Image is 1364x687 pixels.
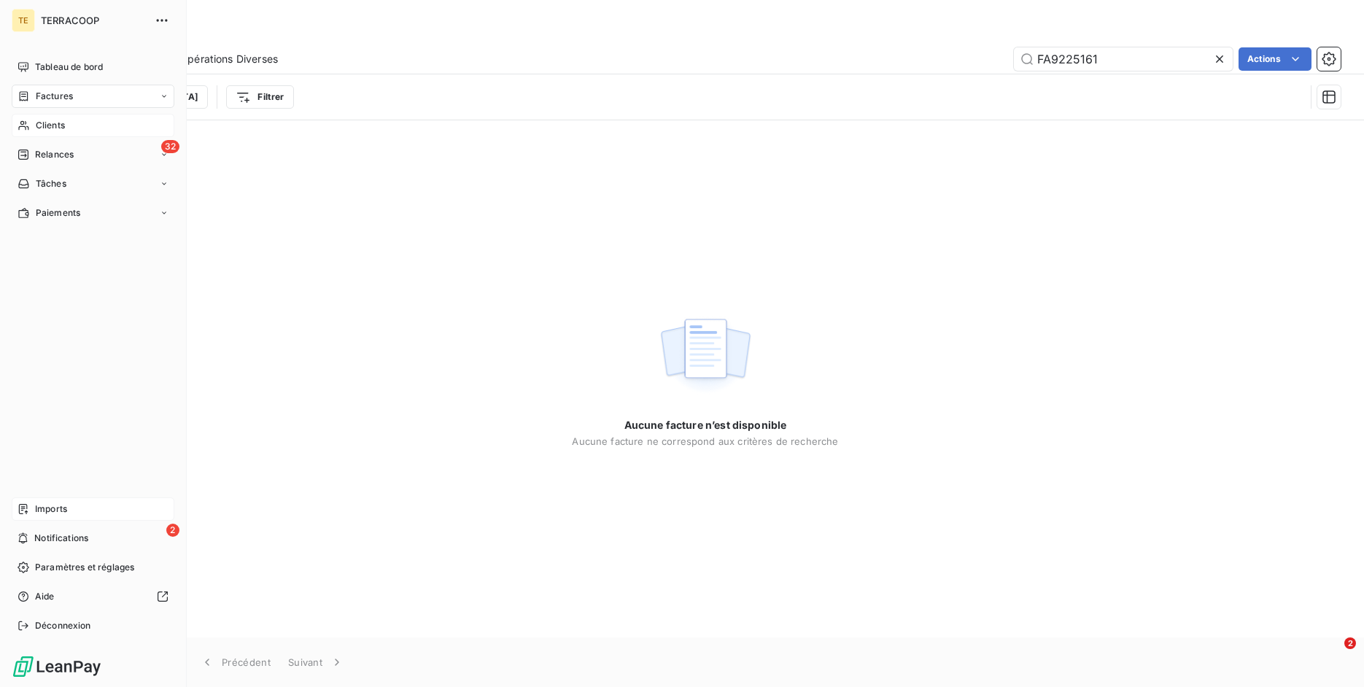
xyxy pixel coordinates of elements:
span: Factures [36,90,73,103]
span: Imports [35,502,67,516]
span: Déconnexion [35,619,91,632]
span: TERRACOOP [41,15,146,26]
div: TE [12,9,35,32]
button: Suivant [279,647,353,678]
span: 2 [166,524,179,537]
iframe: Intercom live chat [1314,637,1349,672]
img: empty state [659,311,752,401]
input: Rechercher [1014,47,1233,71]
span: Opérations Diverses [179,52,278,66]
span: Relances [35,148,74,161]
span: Aide [35,590,55,603]
a: Aide [12,585,174,608]
span: Aucune facture ne correspond aux critères de recherche [572,435,838,447]
span: 32 [161,140,179,153]
span: Paiements [36,206,80,220]
span: Clients [36,119,65,132]
img: Logo LeanPay [12,655,102,678]
button: Précédent [191,647,279,678]
span: 2 [1344,637,1356,649]
button: Filtrer [226,85,293,109]
span: Paramètres et réglages [35,561,134,574]
span: Tâches [36,177,66,190]
span: Notifications [34,532,88,545]
span: Aucune facture n’est disponible [624,418,787,432]
span: Tableau de bord [35,61,103,74]
button: Actions [1239,47,1311,71]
